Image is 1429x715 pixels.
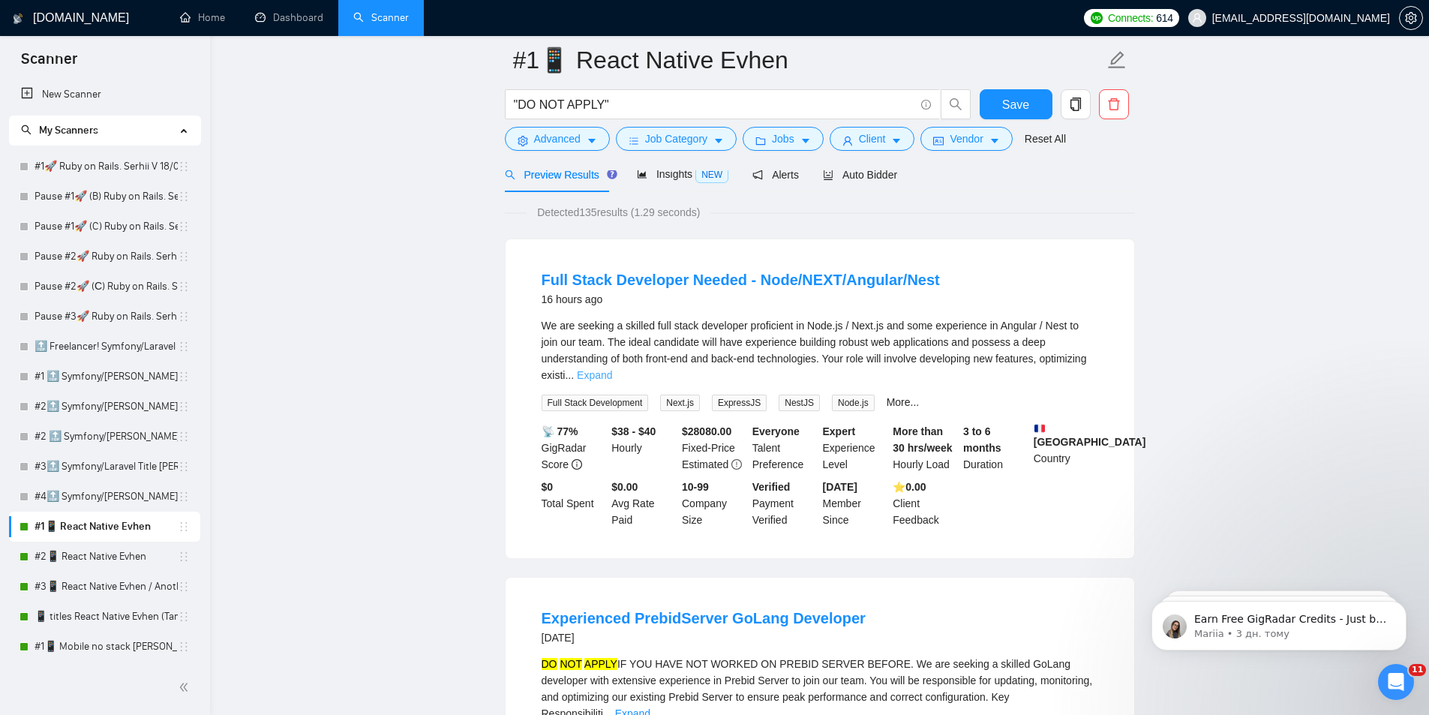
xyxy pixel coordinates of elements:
[35,602,178,632] a: 📱 titles React Native Evhen (Tam)
[35,182,178,212] a: Pause #1🚀 (B) Ruby on Rails. Serhii V 18/03
[9,632,200,662] li: #1📱 Mobile no stack Evhen Tam (-iOS)
[920,127,1012,151] button: idcardVendorcaret-down
[608,479,679,528] div: Avg Rate Paid
[950,131,983,147] span: Vendor
[823,425,856,437] b: Expert
[35,302,178,332] a: Pause #3🚀 Ruby on Rails. Serhii V 18/03
[178,401,190,413] span: holder
[178,371,190,383] span: holder
[178,191,190,203] span: holder
[35,572,178,602] a: #3📱 React Native Evhen / Another categories
[890,479,960,528] div: Client Feedback
[9,482,200,512] li: #4🔝 Symfony/Laravel Vasyl K. / Another categories
[572,459,582,470] span: info-circle
[539,479,609,528] div: Total Spent
[178,491,190,503] span: holder
[608,423,679,473] div: Hourly
[527,204,710,221] span: Detected 135 results (1.29 seconds)
[941,89,971,119] button: search
[800,135,811,146] span: caret-down
[1034,423,1045,434] img: 🇫🇷
[35,452,178,482] a: #3🔝 Symfony/Laravel Title [PERSON_NAME] 15/04 CoverLetter changed
[731,459,742,470] span: exclamation-circle
[13,7,23,31] img: logo
[963,425,1001,454] b: 3 to 6 months
[1099,89,1129,119] button: delete
[1156,10,1172,26] span: 614
[616,127,737,151] button: barsJob Categorycaret-down
[35,542,178,572] a: #2📱 React Native Evhen
[21,80,188,110] a: New Scanner
[255,11,323,24] a: dashboardDashboard
[560,658,581,670] mark: NOT
[514,95,914,114] input: Search Freelance Jobs...
[9,452,200,482] li: #3🔝 Symfony/Laravel Title Vasyl K. 15/04 CoverLetter changed
[823,170,833,180] span: robot
[682,458,728,470] span: Estimated
[542,317,1098,383] div: We are seeking a skilled full stack developer proficient in Node.js / Next.js and some experience...
[505,170,515,180] span: search
[1192,13,1202,23] span: user
[679,479,749,528] div: Company Size
[9,572,200,602] li: #3📱 React Native Evhen / Another categories
[752,169,799,181] span: Alerts
[823,169,897,181] span: Auto Bidder
[542,272,940,288] a: Full Stack Developer Needed - Node/NEXT/Angular/Nest
[178,431,190,443] span: holder
[960,423,1031,473] div: Duration
[1061,98,1090,111] span: copy
[820,479,890,528] div: Member Since
[39,124,98,137] span: My Scanners
[9,152,200,182] li: #1🚀 Ruby on Rails. Serhii V 18/03
[9,242,200,272] li: Pause #2🚀 Ruby on Rails. Serhii V 18/03
[1025,131,1066,147] a: Reset All
[712,395,767,411] span: ExpressJS
[9,332,200,362] li: 🔝 Freelancer! Symfony/Laravel Vasyl K. 15/03 CoverLetter changed
[178,221,190,233] span: holder
[842,135,853,146] span: user
[921,100,931,110] span: info-circle
[1129,569,1429,674] iframe: Intercom notifications повідомлення
[35,512,178,542] a: #1📱 React Native Evhen
[9,80,200,110] li: New Scanner
[542,290,940,308] div: 16 hours ago
[35,152,178,182] a: #1🚀 Ruby on Rails. Serhii V 18/03
[772,131,794,147] span: Jobs
[893,425,952,454] b: More than 30 hrs/week
[891,135,902,146] span: caret-down
[35,392,178,422] a: #2🔝 Symfony/[PERSON_NAME] 28/06 & 01/07 CoverLetter changed+10/07 P.S. added
[9,272,200,302] li: Pause #2🚀 (С) Ruby on Rails. Serhii V 18/03
[679,423,749,473] div: Fixed-Price
[611,425,656,437] b: $38 - $40
[178,641,190,653] span: holder
[587,135,597,146] span: caret-down
[9,422,200,452] li: #2 🔝 Symfony/Laravel Vasyl K. 01/07 / Another categories
[749,423,820,473] div: Talent Preference
[637,168,728,180] span: Insights
[577,369,612,381] a: Expand
[178,341,190,353] span: holder
[35,332,178,362] a: 🔝 Freelancer! Symfony/Laravel [PERSON_NAME] 15/03 CoverLetter changed
[1002,95,1029,114] span: Save
[518,135,528,146] span: setting
[682,481,709,493] b: 10-99
[1107,50,1127,70] span: edit
[178,251,190,263] span: holder
[752,170,763,180] span: notification
[890,423,960,473] div: Hourly Load
[542,425,578,437] b: 📡 77%
[1061,89,1091,119] button: copy
[9,392,200,422] li: #2🔝 Symfony/Laravel Vasyl K. 28/06 & 01/07 CoverLetter changed+10/07 P.S. added
[629,135,639,146] span: bars
[21,125,32,135] span: search
[542,658,557,670] mark: DO
[1108,10,1153,26] span: Connects:
[1399,12,1423,24] a: setting
[832,395,875,411] span: Node.js
[1378,664,1414,700] iframe: Intercom live chat
[35,242,178,272] a: Pause #2🚀 Ruby on Rails. Serhii V 18/03
[1031,423,1101,473] div: Country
